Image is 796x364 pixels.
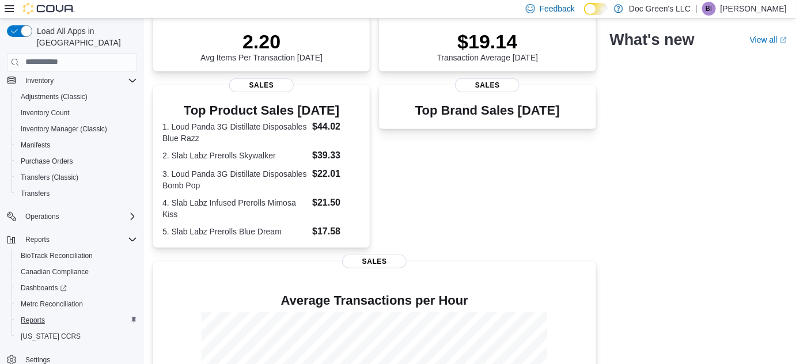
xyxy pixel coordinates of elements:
button: Inventory [21,74,58,88]
div: Brandan Isley [702,2,716,16]
span: Sales [455,78,520,92]
dt: 5. Slab Labz Prerolls Blue Dream [162,226,308,237]
svg: External link [780,36,787,43]
h4: Average Transactions per Hour [162,294,587,308]
span: Metrc Reconciliation [21,299,83,309]
button: Manifests [12,137,142,153]
a: Metrc Reconciliation [16,297,88,311]
button: Operations [21,210,64,223]
span: Manifests [16,138,137,152]
dt: 1. Loud Panda 3G Distillate Disposables Blue Razz [162,121,308,144]
h3: Top Product Sales [DATE] [162,104,361,117]
span: Inventory Count [16,106,137,120]
a: Adjustments (Classic) [16,90,92,104]
a: Purchase Orders [16,154,78,168]
h2: What's new [610,30,695,48]
a: Dashboards [16,281,71,295]
div: Transaction Average [DATE] [437,30,539,62]
button: Inventory [2,73,142,89]
span: Adjustments (Classic) [21,92,88,101]
button: Reports [12,312,142,328]
span: Transfers [16,187,137,200]
a: BioTrack Reconciliation [16,249,97,263]
span: Reports [25,235,50,244]
h3: Top Brand Sales [DATE] [415,104,560,117]
button: Reports [2,232,142,248]
span: Adjustments (Classic) [16,90,137,104]
span: Canadian Compliance [21,267,89,276]
a: Dashboards [12,280,142,296]
a: Canadian Compliance [16,265,93,279]
a: View allExternal link [750,35,787,44]
button: Inventory Count [12,105,142,121]
button: Canadian Compliance [12,264,142,280]
dt: 4. Slab Labz Infused Prerolls Mimosa Kiss [162,197,308,220]
a: Inventory Count [16,106,74,120]
span: Transfers (Classic) [21,173,78,182]
a: Transfers [16,187,54,200]
span: Inventory Count [21,108,70,117]
span: Operations [21,210,137,223]
span: Inventory [25,76,54,85]
span: Transfers (Classic) [16,170,137,184]
button: Transfers [12,185,142,202]
button: Inventory Manager (Classic) [12,121,142,137]
span: BioTrack Reconciliation [21,251,93,260]
span: Transfers [21,189,50,198]
button: Operations [2,208,142,225]
span: Metrc Reconciliation [16,297,137,311]
span: Reports [21,233,137,247]
a: Manifests [16,138,55,152]
dd: $39.33 [312,149,361,162]
span: Reports [16,313,137,327]
a: [US_STATE] CCRS [16,329,85,343]
button: Transfers (Classic) [12,169,142,185]
button: Metrc Reconciliation [12,296,142,312]
img: Cova [23,3,75,14]
span: BioTrack Reconciliation [16,249,137,263]
span: [US_STATE] CCRS [21,332,81,341]
button: Adjustments (Classic) [12,89,142,105]
dt: 2. Slab Labz Prerolls Skywalker [162,150,308,161]
span: Canadian Compliance [16,265,137,279]
span: BI [706,2,712,16]
span: Feedback [540,3,575,14]
span: Load All Apps in [GEOGRAPHIC_DATA] [32,25,137,48]
p: 2.20 [200,30,323,53]
p: Doc Green's LLC [629,2,691,16]
p: | [695,2,698,16]
span: Sales [342,255,407,268]
p: [PERSON_NAME] [721,2,787,16]
dd: $17.58 [312,225,361,238]
span: Purchase Orders [21,157,73,166]
a: Reports [16,313,50,327]
button: BioTrack Reconciliation [12,248,142,264]
span: Washington CCRS [16,329,137,343]
dd: $22.01 [312,167,361,181]
a: Inventory Manager (Classic) [16,122,112,136]
span: Manifests [21,141,50,150]
button: Purchase Orders [12,153,142,169]
p: $19.14 [437,30,539,53]
div: Avg Items Per Transaction [DATE] [200,30,323,62]
span: Reports [21,316,45,325]
span: Inventory [21,74,137,88]
dd: $44.02 [312,120,361,134]
input: Dark Mode [584,3,608,15]
dt: 3. Loud Panda 3G Distillate Disposables Bomb Pop [162,168,308,191]
span: Dashboards [16,281,137,295]
span: Sales [229,78,294,92]
a: Transfers (Classic) [16,170,83,184]
span: Inventory Manager (Classic) [16,122,137,136]
button: Reports [21,233,54,247]
span: Purchase Orders [16,154,137,168]
dd: $21.50 [312,196,361,210]
span: Dashboards [21,283,67,293]
button: [US_STATE] CCRS [12,328,142,344]
span: Inventory Manager (Classic) [21,124,107,134]
span: Operations [25,212,59,221]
